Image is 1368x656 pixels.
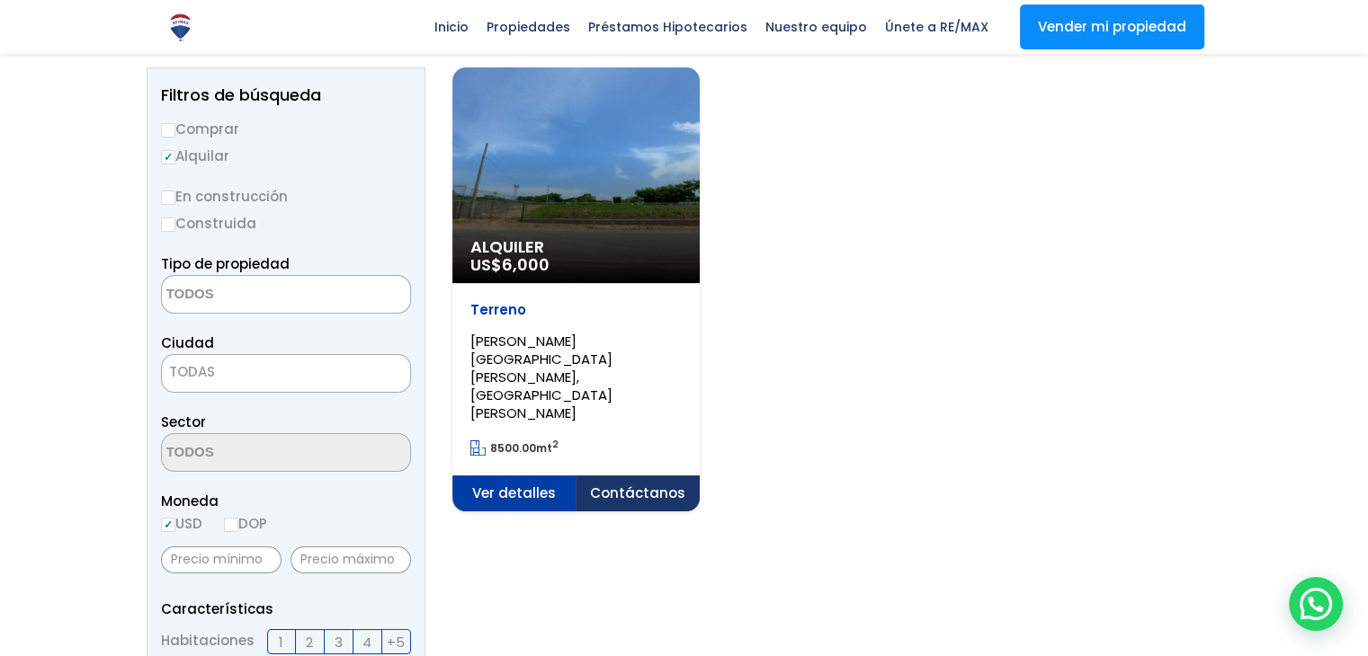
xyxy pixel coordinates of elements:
[876,13,997,40] span: Únete a RE/MAX
[161,118,411,140] label: Comprar
[161,150,175,164] input: Alquilar
[425,13,478,40] span: Inicio
[1020,4,1204,49] a: Vender mi propiedad
[161,412,206,431] span: Sector
[161,512,202,535] label: USD
[490,440,536,456] span: 8500.00
[470,440,559,456] span: mt
[161,212,411,235] label: Construida
[161,145,411,167] label: Alquilar
[452,67,700,511] a: Alquiler US$6,000 Terreno [PERSON_NAME][GEOGRAPHIC_DATA][PERSON_NAME], [GEOGRAPHIC_DATA][PERSON_N...
[161,86,411,104] h2: Filtros de búsqueda
[470,253,550,276] span: US$
[169,362,215,381] span: TODAS
[362,631,371,653] span: 4
[161,490,411,512] span: Moneda
[161,546,282,573] input: Precio mínimo
[756,13,876,40] span: Nuestro equipo
[552,438,559,451] sup: 2
[161,191,175,205] input: En construcción
[162,276,336,315] textarea: Search
[470,332,612,422] span: [PERSON_NAME][GEOGRAPHIC_DATA][PERSON_NAME], [GEOGRAPHIC_DATA][PERSON_NAME]
[579,13,756,40] span: Préstamos Hipotecarios
[161,598,411,620] p: Características
[279,631,283,653] span: 1
[162,434,336,473] textarea: Search
[161,217,175,232] input: Construida
[165,12,196,43] img: Logo de REMAX
[161,354,411,393] span: TODAS
[576,475,700,511] span: Contáctanos
[161,185,411,208] label: En construcción
[306,631,313,653] span: 2
[224,518,238,532] input: DOP
[291,546,411,573] input: Precio máximo
[161,518,175,532] input: USD
[161,254,290,273] span: Tipo de propiedad
[470,301,682,319] p: Terreno
[161,123,175,137] input: Comprar
[502,253,550,276] span: 6,000
[335,631,343,653] span: 3
[161,333,214,352] span: Ciudad
[161,629,255,654] span: Habitaciones
[470,238,682,256] span: Alquiler
[162,359,410,385] span: TODAS
[224,512,267,535] label: DOP
[387,631,405,653] span: +5
[452,475,577,511] span: Ver detalles
[478,13,579,40] span: Propiedades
